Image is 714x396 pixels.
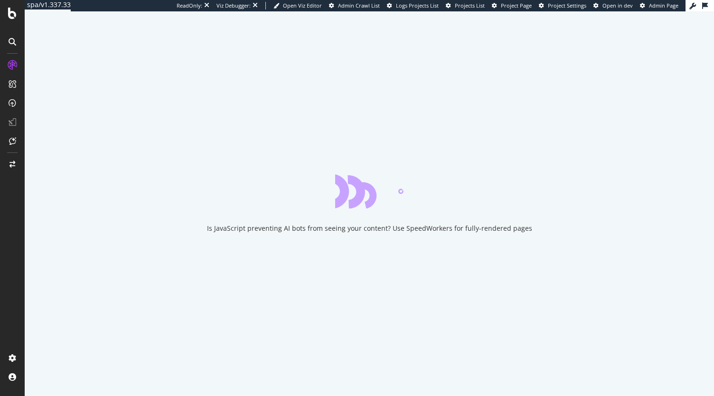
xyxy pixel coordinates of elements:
[640,2,678,9] a: Admin Page
[387,2,439,9] a: Logs Projects List
[396,2,439,9] span: Logs Projects List
[455,2,485,9] span: Projects List
[335,174,404,208] div: animation
[446,2,485,9] a: Projects List
[492,2,532,9] a: Project Page
[329,2,380,9] a: Admin Crawl List
[273,2,322,9] a: Open Viz Editor
[602,2,633,9] span: Open in dev
[501,2,532,9] span: Project Page
[593,2,633,9] a: Open in dev
[207,224,532,233] div: Is JavaScript preventing AI bots from seeing your content? Use SpeedWorkers for fully-rendered pages
[548,2,586,9] span: Project Settings
[216,2,251,9] div: Viz Debugger:
[338,2,380,9] span: Admin Crawl List
[539,2,586,9] a: Project Settings
[649,2,678,9] span: Admin Page
[283,2,322,9] span: Open Viz Editor
[177,2,202,9] div: ReadOnly:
